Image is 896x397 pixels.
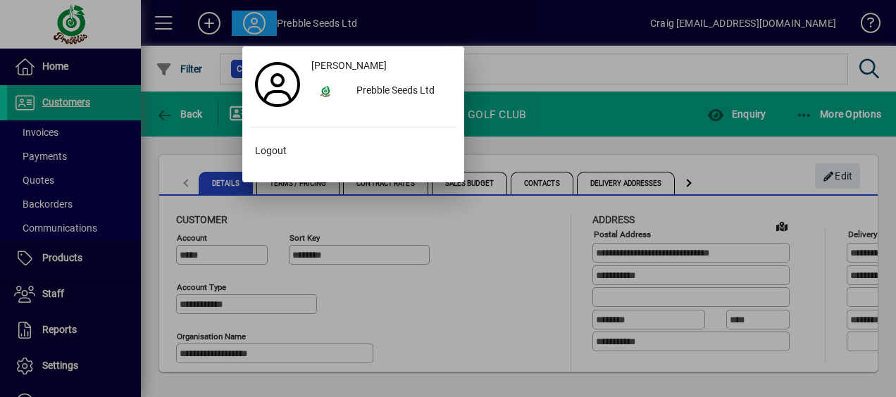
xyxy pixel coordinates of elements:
[345,79,457,104] div: Prebble Seeds Ltd
[306,79,457,104] button: Prebble Seeds Ltd
[249,139,457,164] button: Logout
[306,53,457,79] a: [PERSON_NAME]
[255,144,287,158] span: Logout
[311,58,387,73] span: [PERSON_NAME]
[249,72,306,97] a: Profile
